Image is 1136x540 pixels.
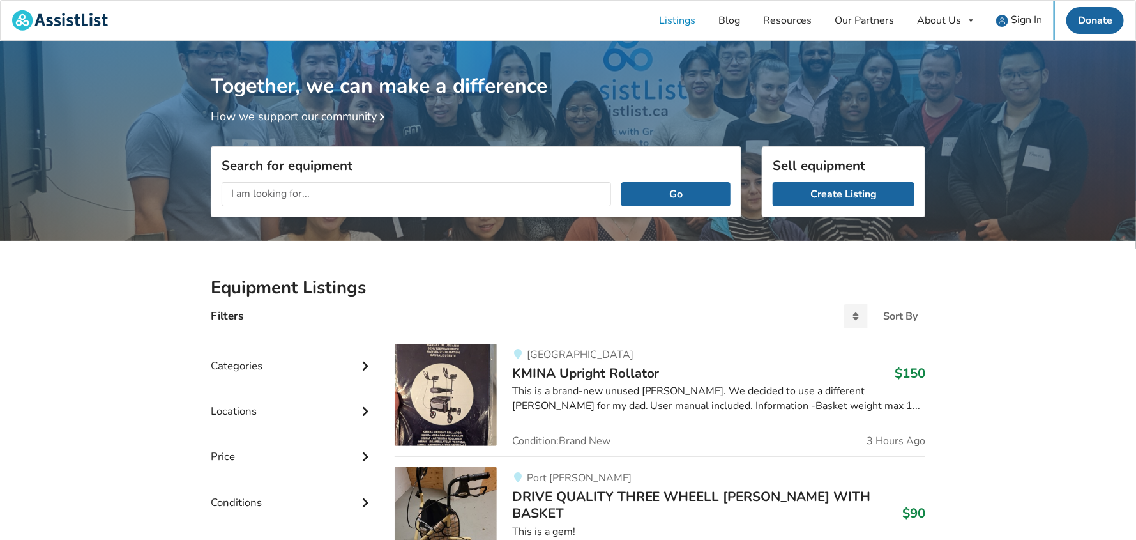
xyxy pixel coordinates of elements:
span: [GEOGRAPHIC_DATA] [527,348,633,362]
h3: $90 [902,505,925,521]
h3: Search for equipment [222,157,731,174]
span: Sign In [1011,13,1042,27]
a: Resources [752,1,823,40]
a: Blog [707,1,752,40]
div: Price [211,424,374,470]
a: How we support our community [211,109,390,124]
a: Donate [1066,7,1124,34]
div: Locations [211,379,374,424]
img: assistlist-logo [12,10,108,31]
div: About Us [917,15,961,26]
button: Go [621,182,731,206]
span: 3 Hours Ago [867,436,925,446]
img: user icon [996,15,1008,27]
div: Categories [211,334,374,379]
h3: Sell equipment [773,157,914,174]
div: Conditions [211,470,374,516]
img: mobility-kmina upright rollator [395,344,497,446]
a: Listings [648,1,707,40]
div: This is a gem! [512,525,925,539]
a: Our Partners [823,1,905,40]
input: I am looking for... [222,182,611,206]
a: user icon Sign In [985,1,1054,40]
span: Port [PERSON_NAME] [527,471,632,485]
span: Condition: Brand New [512,436,610,446]
h3: $150 [895,365,925,382]
h2: Equipment Listings [211,277,925,299]
a: mobility-kmina upright rollator[GEOGRAPHIC_DATA]KMINA Upright Rollator$150This is a brand-new unu... [395,344,925,456]
span: KMINA Upright Rollator [512,364,660,382]
a: Create Listing [773,182,914,206]
div: This is a brand-new unused [PERSON_NAME]. We decided to use a different [PERSON_NAME] for my dad.... [512,384,925,413]
div: Sort By [883,311,918,321]
h4: Filters [211,309,243,323]
h1: Together, we can make a difference [211,41,925,99]
span: DRIVE QUALITY THREE WHEELL [PERSON_NAME] WITH BASKET [512,488,871,522]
